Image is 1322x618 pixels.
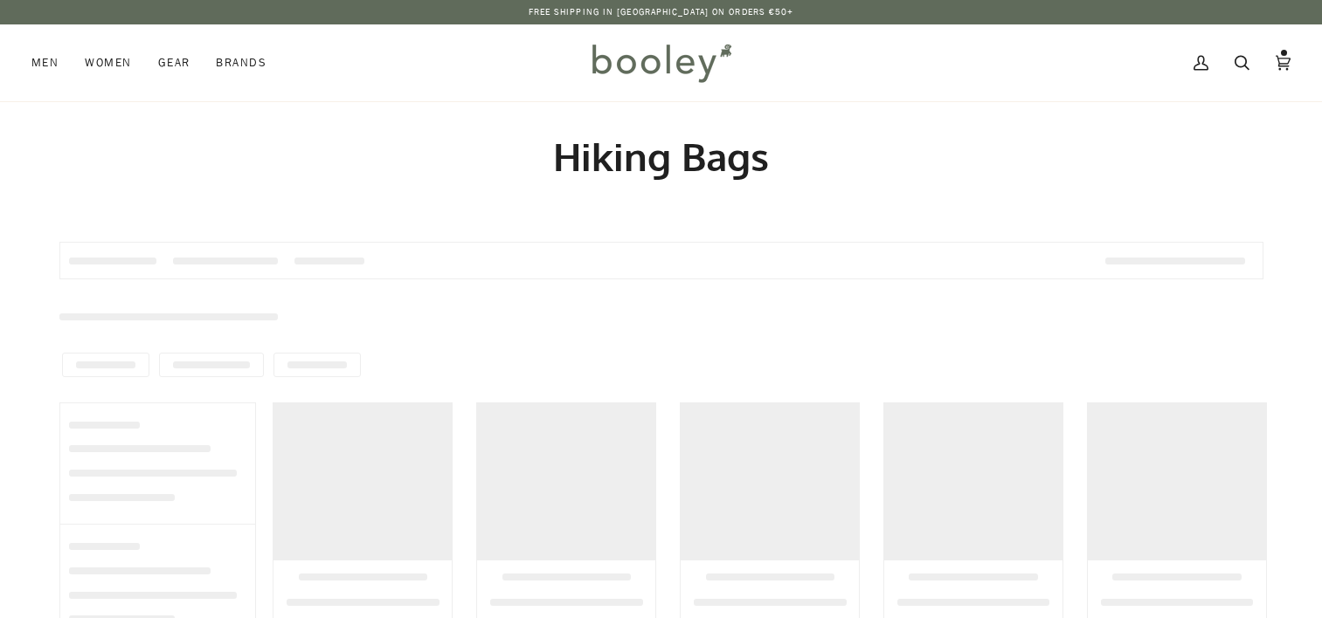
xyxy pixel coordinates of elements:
a: Women [72,24,144,101]
span: Women [85,54,131,72]
span: Gear [158,54,190,72]
p: Free Shipping in [GEOGRAPHIC_DATA] on Orders €50+ [529,5,794,19]
a: Brands [203,24,280,101]
a: Gear [145,24,204,101]
a: Men [31,24,72,101]
span: Men [31,54,59,72]
img: Booley [585,38,737,88]
h1: Hiking Bags [59,133,1263,181]
span: Brands [216,54,266,72]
